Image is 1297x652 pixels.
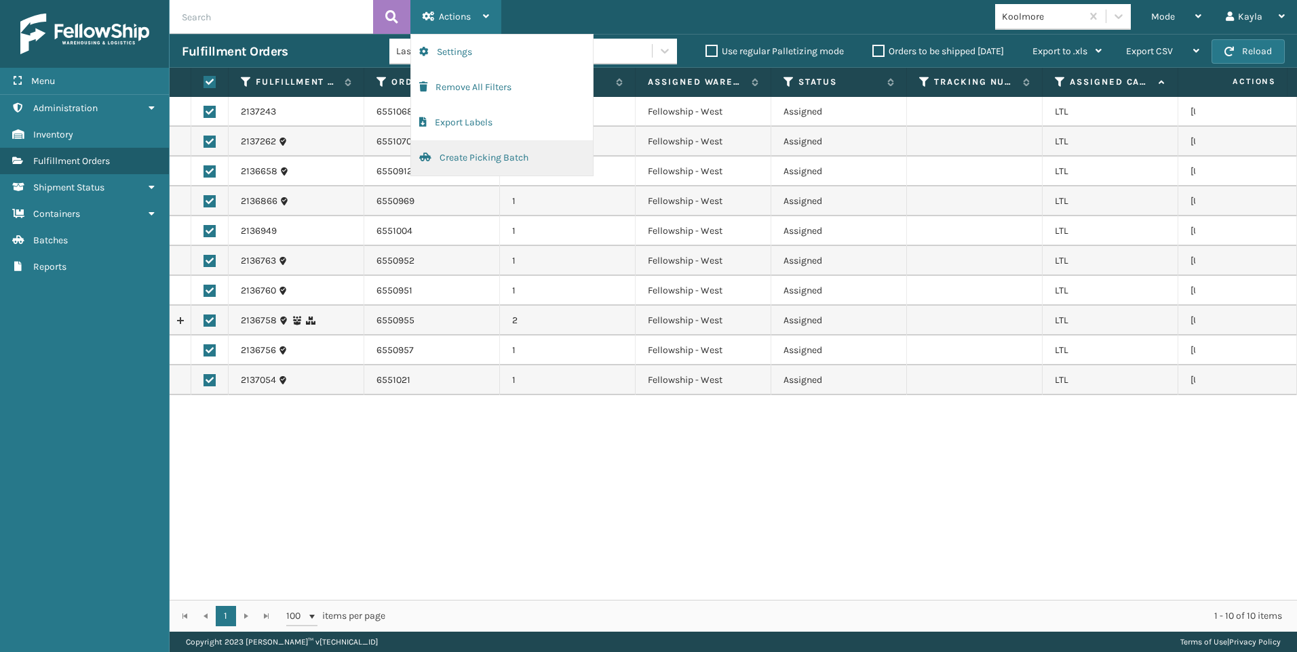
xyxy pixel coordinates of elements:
[500,186,636,216] td: 1
[1043,276,1178,306] td: LTL
[404,609,1282,623] div: 1 - 10 of 10 items
[286,606,385,626] span: items per page
[241,165,277,178] a: 2136658
[186,632,378,652] p: Copyright 2023 [PERSON_NAME]™ v [TECHNICAL_ID]
[1180,637,1227,647] a: Terms of Use
[31,75,55,87] span: Menu
[648,76,745,88] label: Assigned Warehouse
[771,97,907,127] td: Assigned
[364,97,500,127] td: 6551068
[636,186,771,216] td: Fellowship - West
[771,157,907,186] td: Assigned
[771,276,907,306] td: Assigned
[33,235,68,246] span: Batches
[33,208,80,220] span: Containers
[771,186,907,216] td: Assigned
[216,606,236,626] a: 1
[1043,306,1178,335] td: LTL
[411,105,593,140] button: Export Labels
[241,105,276,119] a: 2137243
[934,76,1016,88] label: Tracking Number
[771,335,907,365] td: Assigned
[500,306,636,335] td: 2
[396,44,501,58] div: Last 90 Days
[1043,127,1178,157] td: LTL
[1043,97,1178,127] td: LTL
[241,254,276,268] a: 2136763
[411,140,593,176] button: Create Picking Batch
[771,127,907,157] td: Assigned
[1043,365,1178,395] td: LTL
[1190,70,1284,93] span: Actions
[500,335,636,365] td: 1
[241,314,277,327] a: 2136758
[636,127,771,157] td: Fellowship - West
[241,344,276,357] a: 2136756
[241,135,276,148] a: 2137262
[1070,76,1152,88] label: Assigned Carrier Service
[636,157,771,186] td: Fellowship - West
[636,246,771,276] td: Fellowship - West
[636,216,771,246] td: Fellowship - West
[33,102,98,114] span: Administration
[241,195,277,208] a: 2136866
[182,43,288,60] h3: Fulfillment Orders
[364,127,500,157] td: 6551070
[364,276,500,306] td: 6550951
[33,261,66,272] span: Reports
[364,216,500,246] td: 6551004
[1032,45,1087,57] span: Export to .xls
[1043,216,1178,246] td: LTL
[1043,246,1178,276] td: LTL
[1180,632,1281,652] div: |
[364,246,500,276] td: 6550952
[1126,45,1173,57] span: Export CSV
[411,70,593,105] button: Remove All Filters
[33,129,73,140] span: Inventory
[364,306,500,335] td: 6550955
[771,246,907,276] td: Assigned
[241,224,277,238] a: 2136949
[33,182,104,193] span: Shipment Status
[798,76,880,88] label: Status
[500,276,636,306] td: 1
[636,335,771,365] td: Fellowship - West
[1043,335,1178,365] td: LTL
[1151,11,1175,22] span: Mode
[411,35,593,70] button: Settings
[636,276,771,306] td: Fellowship - West
[20,14,149,54] img: logo
[364,335,500,365] td: 6550957
[364,365,500,395] td: 6551021
[364,186,500,216] td: 6550969
[771,216,907,246] td: Assigned
[705,45,844,57] label: Use regular Palletizing mode
[286,609,307,623] span: 100
[500,216,636,246] td: 1
[1043,157,1178,186] td: LTL
[636,306,771,335] td: Fellowship - West
[636,97,771,127] td: Fellowship - West
[872,45,1004,57] label: Orders to be shipped [DATE]
[771,306,907,335] td: Assigned
[500,246,636,276] td: 1
[636,365,771,395] td: Fellowship - West
[256,76,338,88] label: Fulfillment Order Id
[1043,186,1178,216] td: LTL
[33,155,110,167] span: Fulfillment Orders
[439,11,471,22] span: Actions
[364,157,500,186] td: 6550912
[500,365,636,395] td: 1
[241,373,276,387] a: 2137054
[1212,39,1285,64] button: Reload
[241,284,276,298] a: 2136760
[391,76,473,88] label: Order Number
[771,365,907,395] td: Assigned
[1002,9,1083,24] div: Koolmore
[1229,637,1281,647] a: Privacy Policy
